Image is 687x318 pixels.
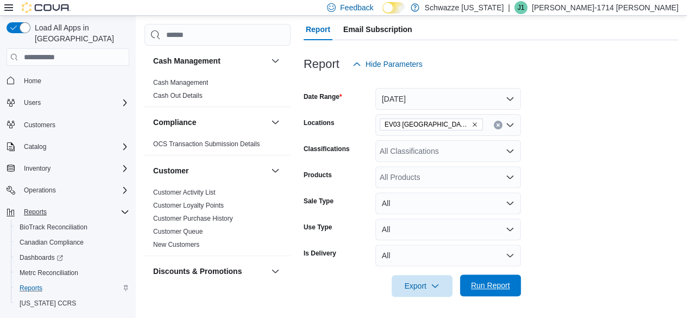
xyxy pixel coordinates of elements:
[11,235,134,250] button: Canadian Compliance
[11,280,134,296] button: Reports
[304,145,350,153] label: Classifications
[348,53,427,75] button: Hide Parameters
[153,227,203,236] span: Customer Queue
[15,282,129,295] span: Reports
[153,241,199,248] a: New Customers
[24,121,55,129] span: Customers
[24,186,56,195] span: Operations
[153,79,208,86] a: Cash Management
[304,119,335,127] label: Locations
[269,265,282,278] button: Discounts & Promotions
[20,162,129,175] span: Inventory
[20,74,46,88] a: Home
[2,139,134,154] button: Catalog
[20,269,78,277] span: Metrc Reconciliation
[343,18,412,40] span: Email Subscription
[506,147,514,155] button: Open list of options
[2,161,134,176] button: Inventory
[375,245,521,266] button: All
[508,1,510,14] p: |
[144,76,291,107] div: Cash Management
[153,189,216,196] a: Customer Activity List
[20,96,129,109] span: Users
[471,121,478,128] button: Remove EV03 West Central from selection in this group
[460,275,521,296] button: Run Report
[304,197,333,205] label: Sale Type
[340,2,373,13] span: Feedback
[375,88,521,110] button: [DATE]
[11,250,134,265] a: Dashboards
[153,140,260,148] a: OCS Transaction Submission Details
[153,201,224,210] span: Customer Loyalty Points
[506,173,514,182] button: Open list of options
[153,91,203,100] span: Cash Out Details
[15,266,129,279] span: Metrc Reconciliation
[20,140,51,153] button: Catalog
[425,1,504,14] p: Schwazze [US_STATE]
[153,117,267,128] button: Compliance
[20,118,129,132] span: Customers
[15,251,67,264] a: Dashboards
[24,142,46,151] span: Catalog
[375,219,521,240] button: All
[532,1,678,14] p: [PERSON_NAME]-1714 [PERSON_NAME]
[2,95,134,110] button: Users
[306,18,330,40] span: Report
[375,192,521,214] button: All
[304,223,332,232] label: Use Type
[471,280,510,291] span: Run Report
[269,54,282,67] button: Cash Management
[20,253,63,262] span: Dashboards
[11,220,134,235] button: BioTrack Reconciliation
[2,117,134,133] button: Customers
[11,296,134,311] button: [US_STATE] CCRS
[20,299,76,308] span: [US_STATE] CCRS
[15,282,47,295] a: Reports
[22,2,71,13] img: Cova
[153,188,216,197] span: Customer Activity List
[20,184,60,197] button: Operations
[20,238,84,247] span: Canadian Compliance
[144,186,291,255] div: Customer
[494,121,502,129] button: Clear input
[20,223,87,232] span: BioTrack Reconciliation
[2,72,134,88] button: Home
[153,165,188,176] h3: Customer
[20,284,42,292] span: Reports
[380,119,483,130] span: EV03 West Central
[15,297,129,310] span: Washington CCRS
[15,221,129,234] span: BioTrack Reconciliation
[20,184,129,197] span: Operations
[269,116,282,129] button: Compliance
[20,205,51,219] button: Reports
[144,138,291,155] div: Compliance
[30,22,129,44] span: Load All Apps in [GEOGRAPHIC_DATA]
[15,236,88,249] a: Canadian Compliance
[304,171,332,179] label: Products
[2,183,134,198] button: Operations
[514,1,527,14] div: Justin-1714 Sullivan
[153,165,267,176] button: Customer
[20,96,45,109] button: Users
[15,251,129,264] span: Dashboards
[153,266,242,277] h3: Discounts & Promotions
[20,140,129,153] span: Catalog
[269,164,282,177] button: Customer
[153,240,199,249] span: New Customers
[15,236,129,249] span: Canadian Compliance
[304,249,336,258] label: Is Delivery
[153,215,233,222] a: Customer Purchase History
[385,119,469,130] span: EV03 [GEOGRAPHIC_DATA]
[2,204,134,220] button: Reports
[506,121,514,129] button: Open list of options
[153,228,203,235] a: Customer Queue
[15,266,83,279] a: Metrc Reconciliation
[153,55,220,66] h3: Cash Management
[153,117,196,128] h3: Compliance
[20,205,129,219] span: Reports
[365,59,423,70] span: Hide Parameters
[153,55,267,66] button: Cash Management
[153,214,233,223] span: Customer Purchase History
